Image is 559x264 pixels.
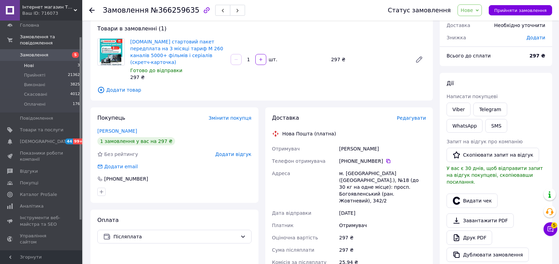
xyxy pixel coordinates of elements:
button: Прийняти замовлення [489,5,552,15]
span: Відгуки [20,168,38,174]
button: SMS [485,119,507,133]
span: 99+ [73,138,84,144]
span: Інтернет магазин Тюнерок [22,4,74,10]
span: Головна [20,22,39,28]
div: Додати email [104,163,138,170]
div: 297 ₴ [338,244,427,256]
span: Телефон отримувача [272,158,326,164]
span: Нові [24,63,34,69]
span: Покупець [97,115,125,121]
span: 3 [77,63,80,69]
div: 297 ₴ [328,55,410,64]
span: Всього до сплати [447,53,491,58]
span: Сума післяплати [272,247,315,253]
span: 4012 [70,91,80,97]
span: 21362 [68,72,80,78]
span: Додати [526,35,545,40]
a: Редагувати [412,53,426,66]
span: №366259635 [151,6,199,14]
span: Написати покупцеві [447,94,498,99]
div: Ваш ID: 716073 [22,10,82,16]
div: 1 замовлення у вас на 297 ₴ [97,137,175,145]
span: 44 [65,138,73,144]
span: Оплачені [24,101,46,107]
img: SWEET.TV стартовий пакет передплата на 3 місяці тариф М 260 каналів 5000+ фільмів і серіалів (скр... [100,39,122,65]
span: У вас є 30 днів, щоб відправити запит на відгук покупцеві, скопіювавши посилання. [447,166,543,185]
div: [PERSON_NAME] [338,143,427,155]
span: Прийняті [24,72,45,78]
span: 5 [551,222,557,228]
span: Післяплата [113,233,238,240]
a: [DOMAIN_NAME] стартовий пакет передплата на 3 місяці тариф М 260 каналів 5000+ фільмів і серіалів... [130,39,223,65]
span: Скасовані [24,91,47,97]
a: Telegram [473,103,507,116]
div: Нова Пошта (платна) [281,130,338,137]
a: Завантажити PDF [447,213,514,228]
span: Редагувати [397,115,426,121]
div: Необхідно уточнити [490,18,549,33]
div: [DATE] [338,207,427,219]
span: Товари в замовленні (1) [97,25,167,32]
button: Видати чек [447,194,498,208]
span: Змінити покупця [209,115,252,121]
span: Платник [272,223,294,228]
span: 176 [73,101,80,107]
span: 5 [72,52,79,58]
div: Отримувач [338,219,427,232]
div: Додати email [97,163,138,170]
span: 3825 [70,82,80,88]
span: Знижка [447,35,466,40]
a: Друк PDF [447,230,492,245]
span: Аналітика [20,203,44,209]
div: Статус замовлення [388,7,451,14]
span: Готово до відправки [130,68,182,73]
button: Дублювати замовлення [447,248,529,262]
div: м. [GEOGRAPHIC_DATA] ([GEOGRAPHIC_DATA].), №18 (до 30 кг на одне місце): просп. Богоявленський (р... [338,167,427,207]
span: Прийняти замовлення [494,8,547,13]
span: Замовлення та повідомлення [20,34,82,46]
span: Нове [461,8,473,13]
span: Доставка [447,23,470,28]
span: Повідомлення [20,115,53,121]
span: Додати товар [97,86,426,94]
div: [PHONE_NUMBER] [104,175,149,182]
span: Каталог ProSale [20,192,57,198]
button: Чат з покупцем5 [544,222,557,236]
span: Оплата [97,217,119,223]
span: Замовлення [103,6,149,14]
b: 297 ₴ [530,53,545,58]
a: [PERSON_NAME] [97,128,137,134]
span: Оціночна вартість [272,235,318,240]
span: Управління сайтом [20,233,63,245]
div: 297 ₴ [338,232,427,244]
div: Повернутися назад [89,7,95,14]
div: [PHONE_NUMBER] [339,158,426,164]
span: [DEMOGRAPHIC_DATA] [20,138,71,145]
span: Без рейтингу [104,151,138,157]
span: Інструменти веб-майстра та SEO [20,215,63,227]
span: Дата відправки [272,210,312,216]
button: Скопіювати запит на відгук [447,148,539,162]
a: Viber [447,103,471,116]
a: WhatsApp [447,119,483,133]
span: Показники роботи компанії [20,150,63,162]
div: шт. [267,56,278,63]
span: Доставка [272,115,299,121]
span: Додати відгук [215,151,251,157]
span: Виконані [24,82,45,88]
span: Дії [447,80,454,87]
span: Отримувач [272,146,300,151]
span: Замовлення [20,52,48,58]
div: 297 ₴ [130,74,225,81]
span: Товари та послуги [20,127,63,133]
span: Адреса [272,171,290,176]
span: Покупці [20,180,38,186]
span: Запит на відгук про компанію [447,139,523,144]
